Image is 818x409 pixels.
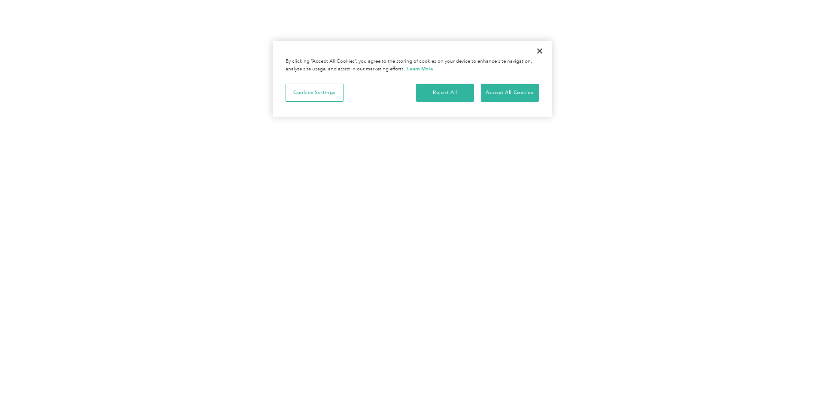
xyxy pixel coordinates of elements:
[481,84,539,102] button: Accept All Cookies
[273,41,552,117] div: Privacy
[286,58,539,73] div: By clicking “Accept All Cookies”, you agree to the storing of cookies on your device to enhance s...
[416,84,474,102] button: Reject All
[530,42,549,61] button: Close
[273,41,552,117] div: Cookie banner
[407,66,433,72] a: More information about your privacy, opens in a new tab
[286,84,344,102] button: Cookies Settings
